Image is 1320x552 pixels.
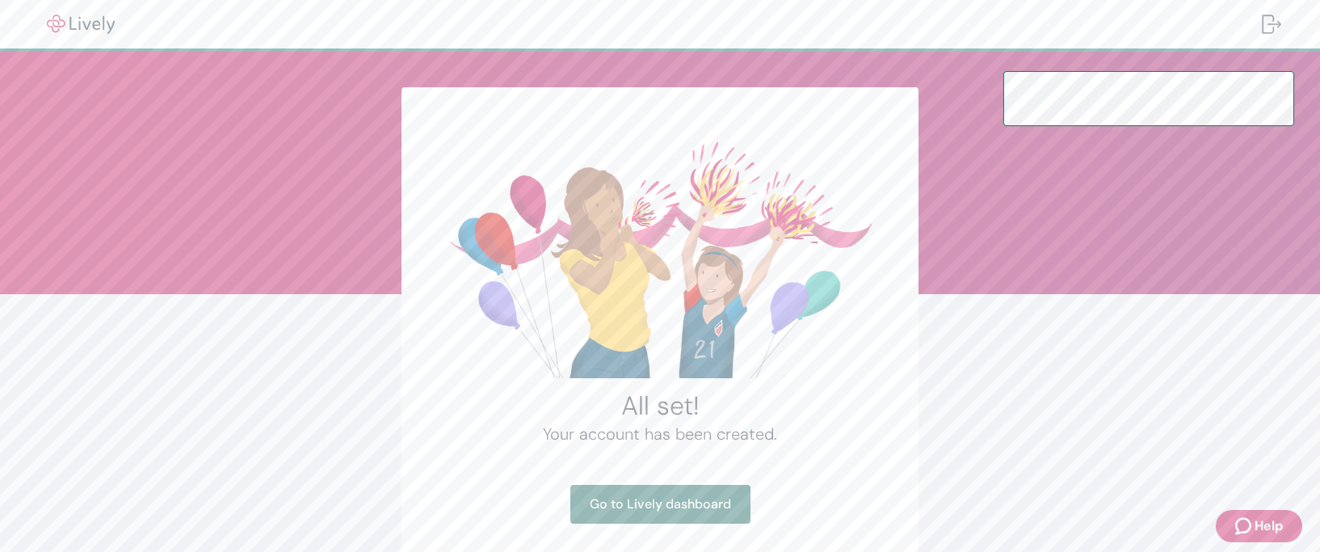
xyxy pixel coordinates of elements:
[1235,516,1255,536] svg: Zendesk support icon
[570,485,750,524] a: Go to Lively dashboard
[1249,5,1294,44] button: Log out
[1255,516,1283,536] span: Help
[1216,510,1302,542] button: Zendesk support iconHelp
[440,390,880,422] h2: All set!
[440,422,880,446] h4: Your account has been created.
[36,15,126,34] img: Lively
